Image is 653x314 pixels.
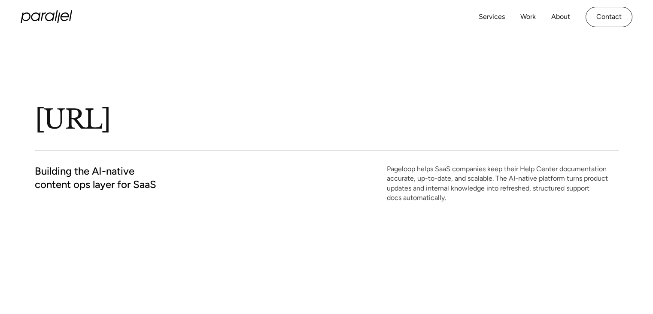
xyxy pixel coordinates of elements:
p: Pageloop helps SaaS companies keep their Help Center documentation accurate, up-to-date, and scal... [387,164,619,203]
a: Work [520,11,536,23]
h1: [URL] [35,103,378,136]
a: Contact [586,7,632,27]
a: home [21,10,72,23]
a: Services [479,11,505,23]
a: About [551,11,570,23]
h2: Building the AI-native content ops layer for SaaS [35,164,196,191]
